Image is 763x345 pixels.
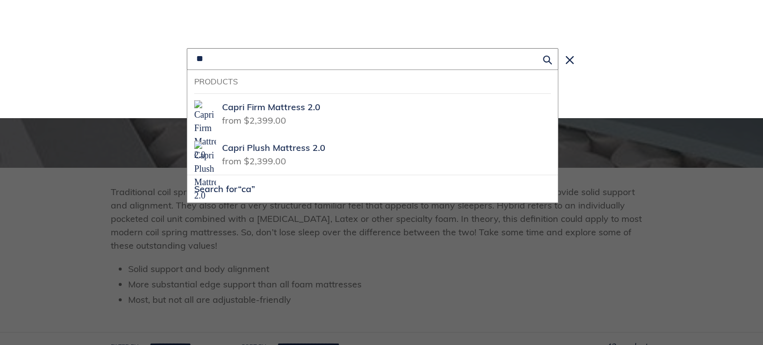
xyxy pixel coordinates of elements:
a: Capri Plush Mattress 2.0Capri Plush Mattress 2.0from $2,399.00 [187,134,558,175]
span: “ca” [238,183,255,195]
img: Capri Plush Mattress 2.0 [194,141,216,203]
h3: Products [194,77,551,86]
a: Capri Firm Mattress 2.0Capri Firm Mattress 2.0from $2,399.00 [187,93,558,134]
img: Capri Firm Mattress 2.0 [194,100,216,162]
span: from $2,399.00 [222,112,286,126]
button: Search for“ca” [187,175,558,203]
span: Capri Plush Mattress 2.0 [222,142,325,154]
span: Capri Firm Mattress 2.0 [222,102,320,113]
input: Search [187,48,558,70]
span: from $2,399.00 [222,152,286,167]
